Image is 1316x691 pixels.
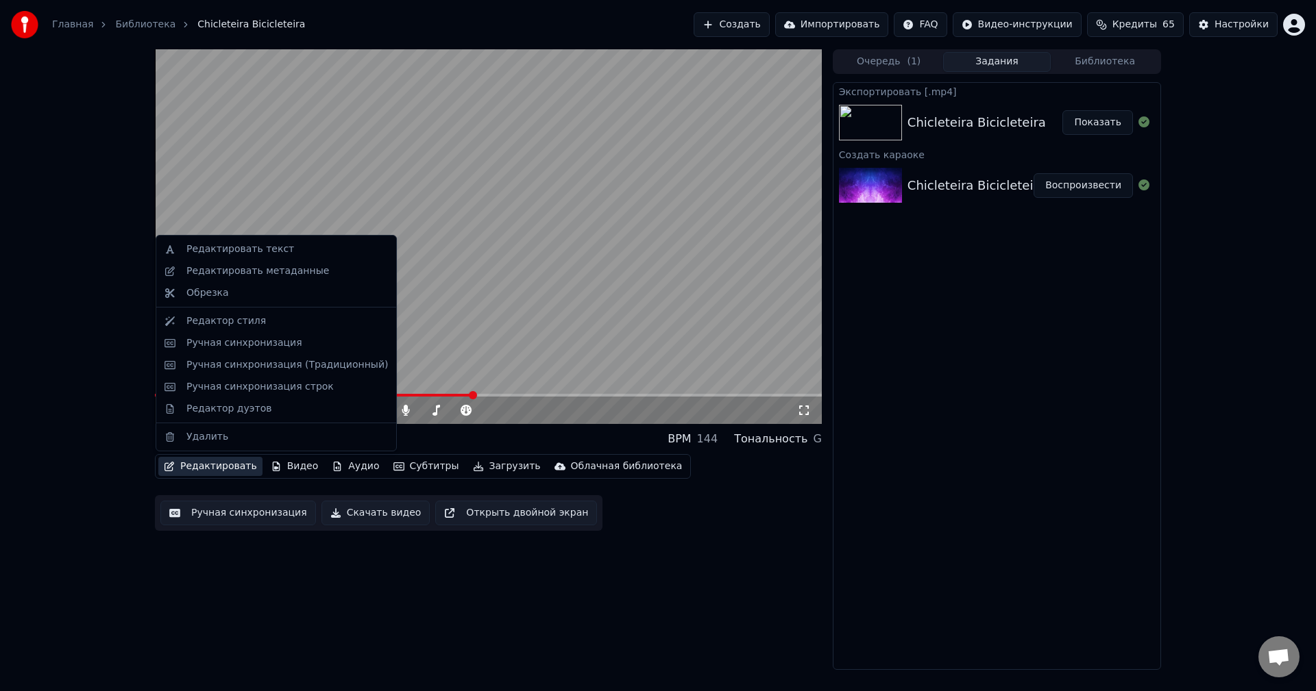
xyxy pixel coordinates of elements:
[186,264,329,278] div: Редактировать метаданные
[571,460,683,473] div: Облачная библиотека
[1189,12,1278,37] button: Настройки
[435,501,597,525] button: Открыть двойной экран
[186,358,388,372] div: Ручная синхронизация (Традиционный)
[11,11,38,38] img: youka
[467,457,546,476] button: Загрузить
[155,429,308,449] div: Chicleteira Bicicleteira
[186,314,266,328] div: Редактор стиля
[775,12,889,37] button: Импортировать
[697,431,718,447] div: 144
[833,146,1160,162] div: Создать караоке
[734,431,807,447] div: Тональность
[1215,18,1269,32] div: Настройки
[694,12,769,37] button: Создать
[52,18,305,32] nav: breadcrumb
[388,457,465,476] button: Субтитры
[953,12,1082,37] button: Видео-инструкции
[907,55,921,68] span: ( 1 )
[326,457,385,476] button: Аудио
[197,18,305,32] span: Chicleteira Bicicleteira
[1087,12,1184,37] button: Кредиты65
[265,457,324,476] button: Видео
[835,52,943,72] button: Очередь
[186,380,334,394] div: Ручная синхронизация строк
[1112,18,1157,32] span: Кредиты
[907,176,1082,195] div: Chicleteira Bicicleteira (yah)
[894,12,947,37] button: FAQ
[186,242,294,256] div: Редактировать текст
[115,18,175,32] a: Библиотека
[321,501,430,525] button: Скачать видео
[52,18,93,32] a: Главная
[1034,173,1133,198] button: Воспроизвести
[907,113,1046,132] div: Chicleteira Bicicleteira
[813,431,821,447] div: G
[186,336,302,350] div: Ручная синхронизация
[186,286,229,300] div: Обрезка
[186,402,271,416] div: Редактор дуэтов
[833,83,1160,99] div: Экспортировать [.mp4]
[943,52,1051,72] button: Задания
[1051,52,1159,72] button: Библиотека
[668,431,691,447] div: BPM
[1062,110,1133,135] button: Показать
[1162,18,1175,32] span: 65
[160,501,316,525] button: Ручная синхронизация
[1258,636,1300,677] div: Открытый чат
[158,457,263,476] button: Редактировать
[186,430,228,444] div: Удалить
